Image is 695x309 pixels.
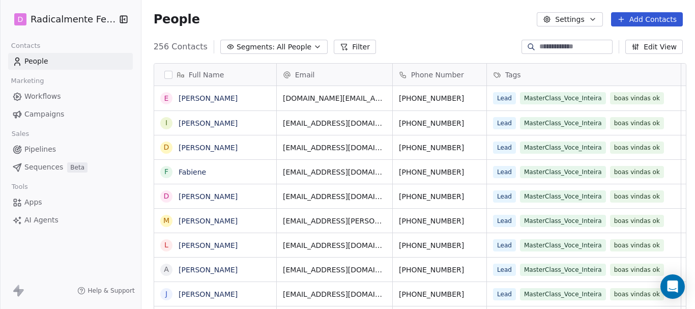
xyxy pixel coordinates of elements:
a: [PERSON_NAME] [179,94,238,102]
span: [EMAIL_ADDRESS][PERSON_NAME][PERSON_NAME][DOMAIN_NAME] [283,216,386,226]
span: [EMAIL_ADDRESS][DOMAIN_NAME] [283,289,386,299]
span: boas vindas ok [610,117,663,129]
span: Lead [493,190,516,203]
span: Sales [7,126,34,142]
span: MasterClass_Voce_Inteira [520,264,606,276]
a: AI Agents [8,212,133,229]
span: Lead [493,142,516,154]
a: [PERSON_NAME] [179,241,238,249]
span: boas vindas ok [610,239,663,251]
button: Filter [334,40,376,54]
a: People [8,53,133,70]
a: [PERSON_NAME] [179,144,238,152]
span: MasterClass_Voce_Inteira [520,117,606,129]
button: Add Contacts [611,12,683,26]
span: Apps [24,197,42,208]
div: Email [277,64,392,86]
span: boas vindas ok [610,288,663,300]
div: Tags [487,64,681,86]
span: [EMAIL_ADDRESS][DOMAIN_NAME] [283,265,386,275]
span: MasterClass_Voce_Inteira [520,142,606,154]
span: boas vindas ok [610,190,663,203]
button: Edit View [625,40,683,54]
span: MasterClass_Voce_Inteira [520,92,606,104]
span: Tags [505,70,521,80]
div: D [163,191,169,202]
div: I [165,118,167,128]
div: Full Name [154,64,276,86]
span: Lead [493,117,516,129]
a: [PERSON_NAME] [179,290,238,298]
button: DRadicalmente Feminina [12,11,111,28]
span: [EMAIL_ADDRESS][DOMAIN_NAME] [283,240,386,250]
span: boas vindas ok [610,215,663,227]
span: Tools [7,179,32,194]
span: People [154,12,200,27]
span: MasterClass_Voce_Inteira [520,190,606,203]
div: Phone Number [393,64,486,86]
span: MasterClass_Voce_Inteira [520,288,606,300]
a: [PERSON_NAME] [179,217,238,225]
div: M [163,215,169,226]
span: All People [277,42,311,52]
span: MasterClass_Voce_Inteira [520,166,606,178]
a: [PERSON_NAME] [179,119,238,127]
span: Beta [67,162,88,173]
div: Open Intercom Messenger [660,274,685,299]
span: Lead [493,166,516,178]
span: [PHONE_NUMBER] [399,143,480,153]
span: Lead [493,288,516,300]
span: [PHONE_NUMBER] [399,240,480,250]
button: Settings [537,12,602,26]
span: Email [295,70,315,80]
span: Lead [493,215,516,227]
span: Segments: [237,42,275,52]
span: Phone Number [411,70,464,80]
span: Lead [493,92,516,104]
a: SequencesBeta [8,159,133,176]
span: boas vindas ok [610,142,663,154]
span: Sequences [24,162,63,173]
div: D [163,142,169,153]
span: boas vindas ok [610,166,663,178]
span: [DOMAIN_NAME][EMAIL_ADDRESS][DOMAIN_NAME] [283,93,386,103]
span: Lead [493,239,516,251]
span: Contacts [7,38,45,53]
div: A [164,264,169,275]
span: [EMAIL_ADDRESS][DOMAIN_NAME] [283,167,386,177]
a: Workflows [8,88,133,105]
a: Campaigns [8,106,133,123]
a: [PERSON_NAME] [179,266,238,274]
span: boas vindas ok [610,92,663,104]
span: Pipelines [24,144,56,155]
div: J [165,289,167,299]
span: [EMAIL_ADDRESS][DOMAIN_NAME] [283,191,386,202]
a: Apps [8,194,133,211]
span: Help & Support [88,287,134,295]
a: Pipelines [8,141,133,158]
span: [PHONE_NUMBER] [399,93,480,103]
span: MasterClass_Voce_Inteira [520,215,606,227]
span: MasterClass_Voce_Inteira [520,239,606,251]
span: Marketing [7,73,48,89]
span: [EMAIL_ADDRESS][DOMAIN_NAME] [283,118,386,128]
span: [PHONE_NUMBER] [399,167,480,177]
span: [PHONE_NUMBER] [399,118,480,128]
a: Fabiene [179,168,206,176]
span: [PHONE_NUMBER] [399,216,480,226]
span: People [24,56,48,67]
span: Workflows [24,91,61,102]
span: Radicalmente Feminina [31,13,116,26]
span: Lead [493,264,516,276]
span: [EMAIL_ADDRESS][DOMAIN_NAME] [283,143,386,153]
div: F [164,166,168,177]
span: 256 Contacts [154,41,208,53]
span: D [18,14,23,24]
a: Help & Support [77,287,134,295]
span: [PHONE_NUMBER] [399,191,480,202]
a: [PERSON_NAME] [179,192,238,201]
span: boas vindas ok [610,264,663,276]
span: Campaigns [24,109,64,120]
span: AI Agents [24,215,59,226]
div: E [164,93,168,104]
